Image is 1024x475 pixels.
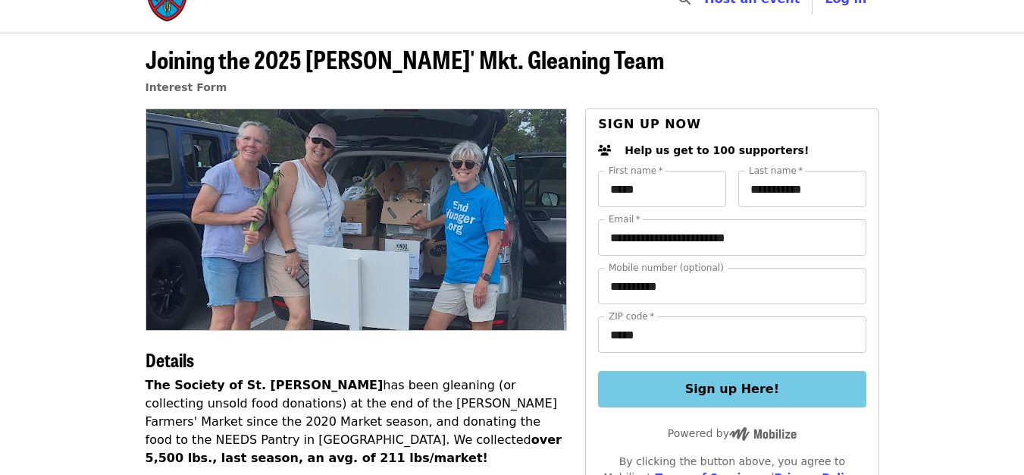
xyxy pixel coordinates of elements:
[609,215,640,224] label: Email
[146,376,568,467] p: has been gleaning (or collecting unsold food donations) at the end of the [PERSON_NAME] Farmers' ...
[738,171,866,207] input: Last name
[146,378,384,392] strong: The Society of St. [PERSON_NAME]
[598,219,866,256] input: Email
[598,144,612,157] i: users icon
[146,41,664,77] span: Joining the 2025 [PERSON_NAME]' Mkt. Gleaning Team
[146,433,562,465] strong: over 5,500 lbs., last season, an avg. of 211 lbs/market!
[598,171,726,207] input: First name
[749,166,803,175] label: Last name
[609,312,654,321] label: ZIP code
[598,371,866,407] button: Sign up Here!
[668,427,797,439] span: Powered by
[146,81,227,93] a: Interest Form
[609,263,724,272] label: Mobile number (optional)
[146,346,194,373] span: Details
[146,109,567,329] img: Joining the 2025 Montgomery Farmers' Mkt. Gleaning Team organized by Society of St. Andrew
[729,427,797,441] img: Powered by Mobilize
[609,166,663,175] label: First name
[598,117,701,131] span: Sign up now
[625,144,809,156] span: Help us get to 100 supporters!
[598,316,866,353] input: ZIP code
[598,268,866,304] input: Mobile number (optional)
